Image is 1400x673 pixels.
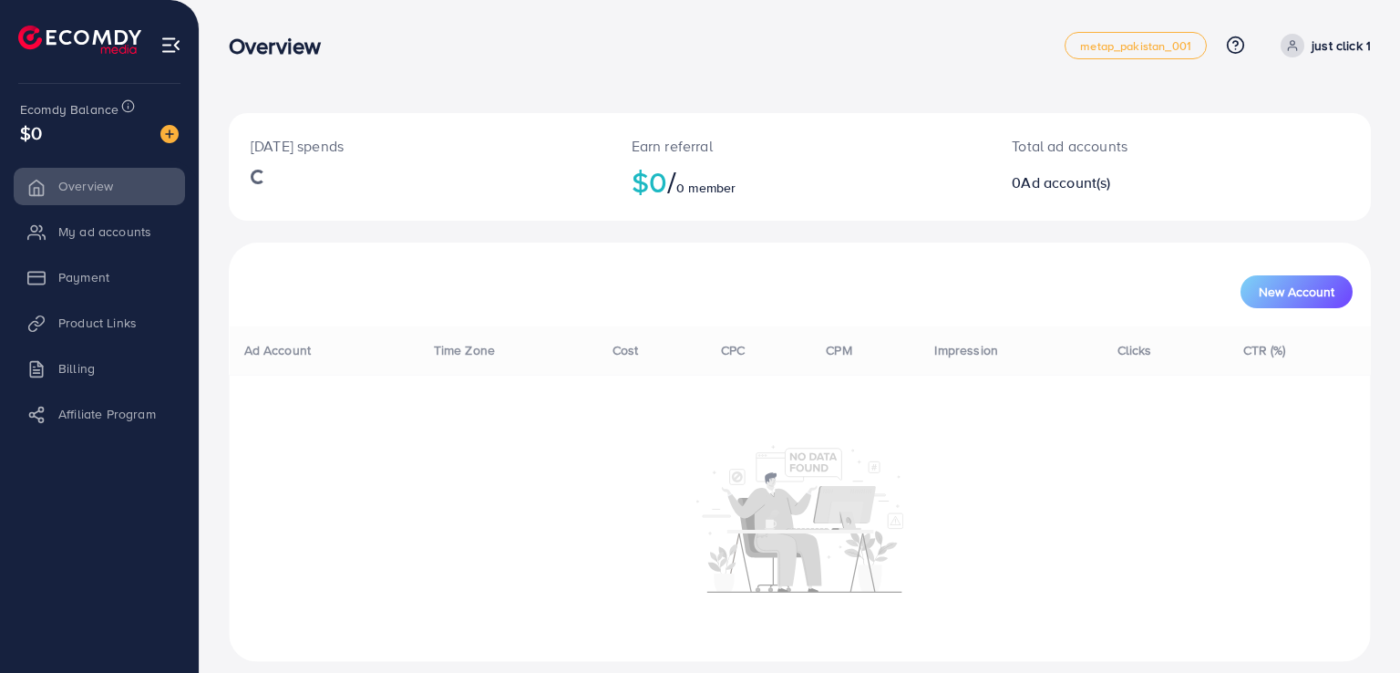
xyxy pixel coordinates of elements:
[251,135,588,157] p: [DATE] spends
[1080,40,1191,52] span: metap_pakistan_001
[632,164,969,199] h2: $0
[1312,35,1371,57] p: just click 1
[229,33,335,59] h3: Overview
[1012,174,1253,192] h2: 0
[667,160,676,202] span: /
[632,135,969,157] p: Earn referral
[676,179,736,197] span: 0 member
[1065,32,1207,59] a: metap_pakistan_001
[1012,135,1253,157] p: Total ad accounts
[20,119,42,146] span: $0
[18,26,141,54] img: logo
[20,100,118,119] span: Ecomdy Balance
[1273,34,1371,57] a: just click 1
[1240,275,1353,308] button: New Account
[160,125,179,143] img: image
[1021,172,1110,192] span: Ad account(s)
[160,35,181,56] img: menu
[1259,285,1334,298] span: New Account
